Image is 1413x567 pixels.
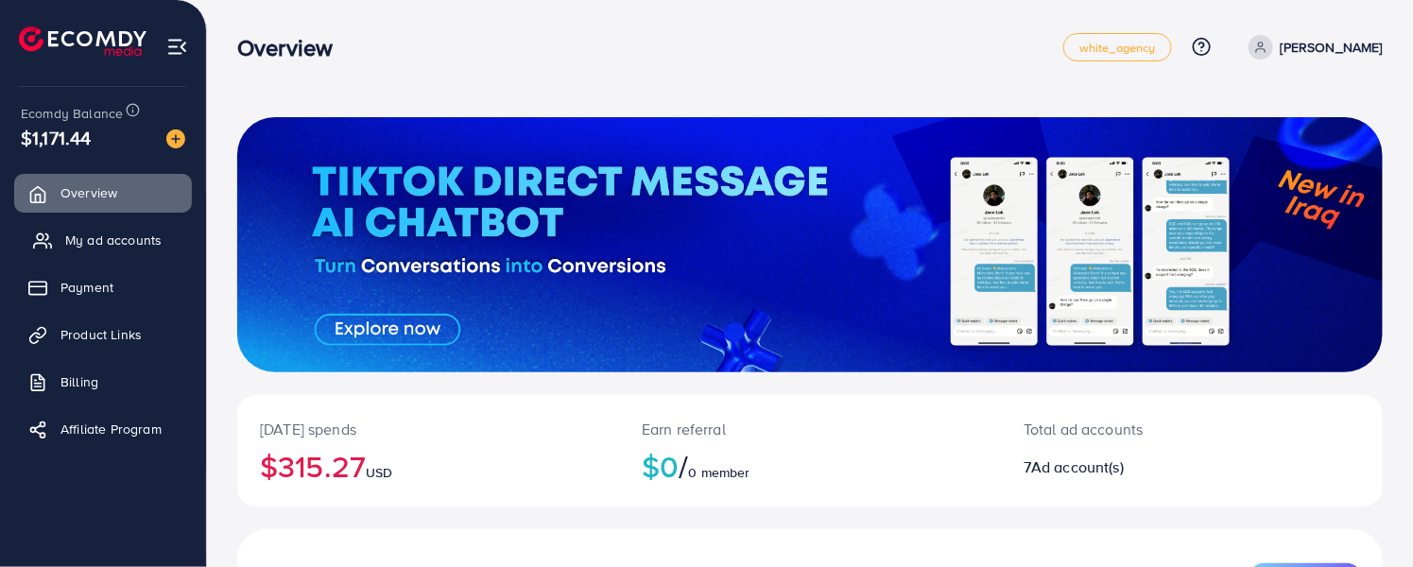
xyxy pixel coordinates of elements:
span: $1,171.44 [21,124,91,151]
span: USD [366,463,392,482]
img: logo [19,26,146,56]
a: My ad accounts [14,221,192,259]
span: Payment [60,278,113,297]
a: Billing [14,363,192,401]
h2: 7 [1024,458,1265,476]
p: Total ad accounts [1024,418,1265,440]
p: [DATE] spends [260,418,596,440]
a: Overview [14,174,192,212]
h2: $315.27 [260,448,596,484]
a: Affiliate Program [14,410,192,448]
p: [PERSON_NAME] [1281,36,1383,59]
h3: Overview [237,34,348,61]
span: Billing [60,372,98,391]
p: Earn referral [642,418,978,440]
a: Product Links [14,316,192,353]
span: white_agency [1079,42,1156,54]
span: Ad account(s) [1031,456,1124,477]
img: image [166,129,185,148]
span: 0 member [689,463,750,482]
span: / [679,444,688,488]
a: Payment [14,268,192,306]
a: white_agency [1063,33,1172,61]
a: [PERSON_NAME] [1241,35,1383,60]
span: Overview [60,183,117,202]
span: Ecomdy Balance [21,104,123,123]
span: Product Links [60,325,142,344]
iframe: Chat [1333,482,1399,553]
img: menu [166,36,188,58]
h2: $0 [642,448,978,484]
span: Affiliate Program [60,420,162,438]
span: My ad accounts [65,231,162,249]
